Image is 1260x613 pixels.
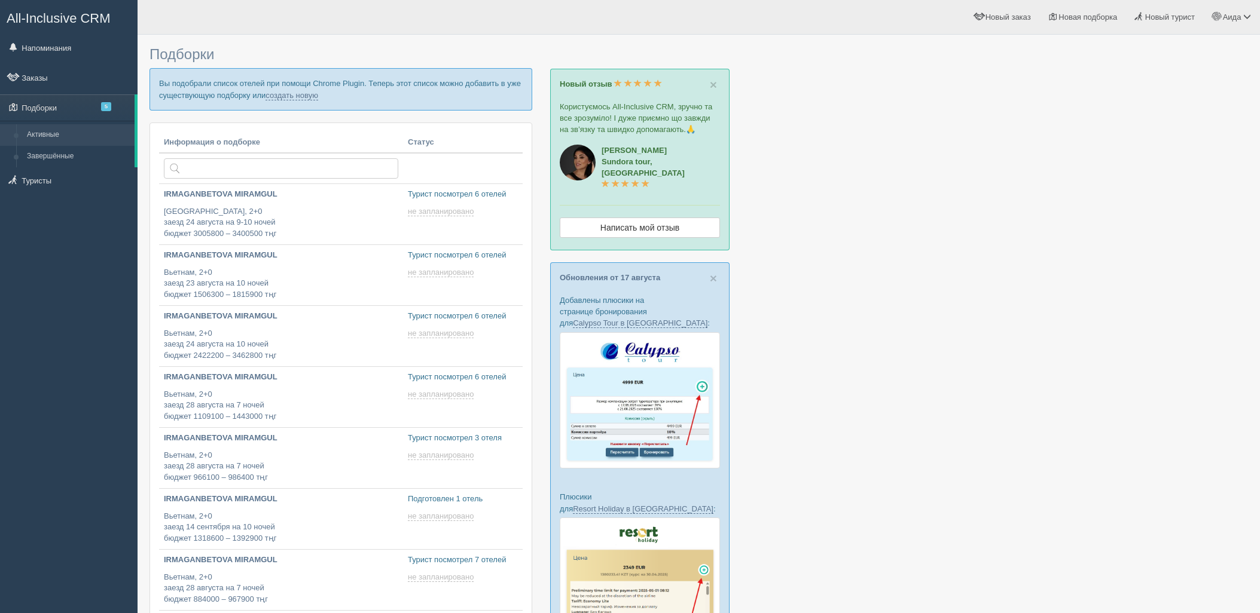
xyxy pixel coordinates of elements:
span: не запланировано [408,268,474,277]
p: IRMAGANBETOVA MIRAMGUL [164,372,398,383]
p: Турист посмотрел 6 отелей [408,311,518,322]
a: не запланировано [408,450,476,460]
p: Турист посмотрел 6 отелей [408,372,518,383]
a: All-Inclusive CRM [1,1,137,33]
p: Турист посмотрел 6 отелей [408,250,518,261]
a: не запланировано [408,207,476,216]
p: Вьетнам, 2+0 заезд 28 августа на 7 ночей бюджет 966100 – 986400 тңг [164,450,398,483]
span: Аида [1223,13,1241,22]
a: IRMAGANBETOVA MIRAMGUL Вьетнам, 2+0заезд 28 августа на 7 ночейбюджет 1109100 – 1443000 тңг [159,367,403,427]
span: Новый заказ [986,13,1031,22]
a: IRMAGANBETOVA MIRAMGUL [GEOGRAPHIC_DATA], 2+0заезд 24 августа на 9-10 ночейбюджет 3005800 – 34005... [159,184,403,244]
a: не запланировано [408,511,476,521]
span: не запланировано [408,329,474,338]
p: IRMAGANBETOVA MIRAMGUL [164,250,398,261]
p: Вьетнам, 2+0 заезд 24 августа на 10 ночей бюджет 2422200 – 3462800 тңг [164,328,398,361]
th: Информация о подборке [159,132,403,154]
span: Новая подборка [1058,13,1117,22]
a: Resort Holiday в [GEOGRAPHIC_DATA] [573,504,713,514]
p: Вьетнам, 2+0 заезд 23 августа на 10 ночей бюджет 1506300 – 1815900 тңг [164,267,398,301]
span: не запланировано [408,450,474,460]
span: Подборки [150,46,214,62]
span: All-Inclusive CRM [7,11,111,26]
p: Користуємось All-Inclusive CRM, зручно та все зрозуміло! І дуже приємно що завжди на зв’язку та ш... [560,101,720,135]
a: не запланировано [408,572,476,582]
p: IRMAGANBETOVA MIRAMGUL [164,554,398,566]
p: Вьетнам, 2+0 заезд 28 августа на 7 ночей бюджет 884000 – 967900 тңг [164,572,398,605]
a: Завершённые [22,146,135,167]
p: IRMAGANBETOVA MIRAMGUL [164,433,398,444]
a: [PERSON_NAME]Sundora tour, [GEOGRAPHIC_DATA] [602,146,685,189]
img: calypso-tour-proposal-crm-for-travel-agency.jpg [560,332,720,469]
a: Новый отзыв [560,79,662,88]
p: Турист посмотрел 3 отеля [408,433,518,444]
p: Добавлены плюсики на странице бронирования для : [560,295,720,329]
span: не запланировано [408,511,474,521]
span: не запланировано [408,390,474,399]
p: Плюсики для : [560,491,720,514]
a: IRMAGANBETOVA MIRAMGUL Вьетнам, 2+0заезд 24 августа на 10 ночейбюджет 2422200 – 3462800 тңг [159,306,403,366]
span: не запланировано [408,572,474,582]
a: создать новую [266,91,318,100]
input: Поиск по стране или туристу [164,158,398,179]
p: IRMAGANBETOVA MIRAMGUL [164,189,398,200]
a: Написать мой отзыв [560,217,720,238]
a: IRMAGANBETOVA MIRAMGUL Вьетнам, 2+0заезд 23 августа на 10 ночейбюджет 1506300 – 1815900 тңг [159,245,403,305]
button: Close [710,78,717,91]
span: 5 [101,102,111,111]
a: не запланировано [408,268,476,277]
th: Статус [403,132,523,154]
span: × [710,271,717,285]
a: IRMAGANBETOVA MIRAMGUL Вьетнам, 2+0заезд 28 августа на 7 ночейбюджет 966100 – 986400 тңг [159,428,403,488]
a: не запланировано [408,329,476,338]
span: × [710,78,717,91]
a: Calypso Tour в [GEOGRAPHIC_DATA] [573,318,707,328]
p: [GEOGRAPHIC_DATA], 2+0 заезд 24 августа на 9-10 ночей бюджет 3005800 – 3400500 тңг [164,206,398,240]
a: Обновления от 17 августа [560,273,660,282]
a: не запланировано [408,390,476,399]
p: Вьетнам, 2+0 заезд 28 августа на 7 ночей бюджет 1109100 – 1443000 тңг [164,389,398,422]
p: Турист посмотрел 6 отелей [408,189,518,200]
button: Close [710,272,717,284]
a: IRMAGANBETOVA MIRAMGUL Вьетнам, 2+0заезд 28 августа на 7 ночейбюджет 884000 – 967900 тңг [159,550,403,610]
a: Активные [22,124,135,146]
a: IRMAGANBETOVA MIRAMGUL Вьетнам, 2+0заезд 14 сентября на 10 ночейбюджет 1318600 – 1392900 тңг [159,489,403,549]
p: Вьетнам, 2+0 заезд 14 сентября на 10 ночей бюджет 1318600 – 1392900 тңг [164,511,398,544]
p: IRMAGANBETOVA MIRAMGUL [164,311,398,322]
p: Подготовлен 1 отель [408,494,518,505]
p: Турист посмотрел 7 отелей [408,554,518,566]
p: Вы подобрали список отелей при помощи Chrome Plugin. Теперь этот список можно добавить в уже суще... [150,68,532,110]
p: IRMAGANBETOVA MIRAMGUL [164,494,398,505]
span: не запланировано [408,207,474,216]
span: Новый турист [1145,13,1195,22]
